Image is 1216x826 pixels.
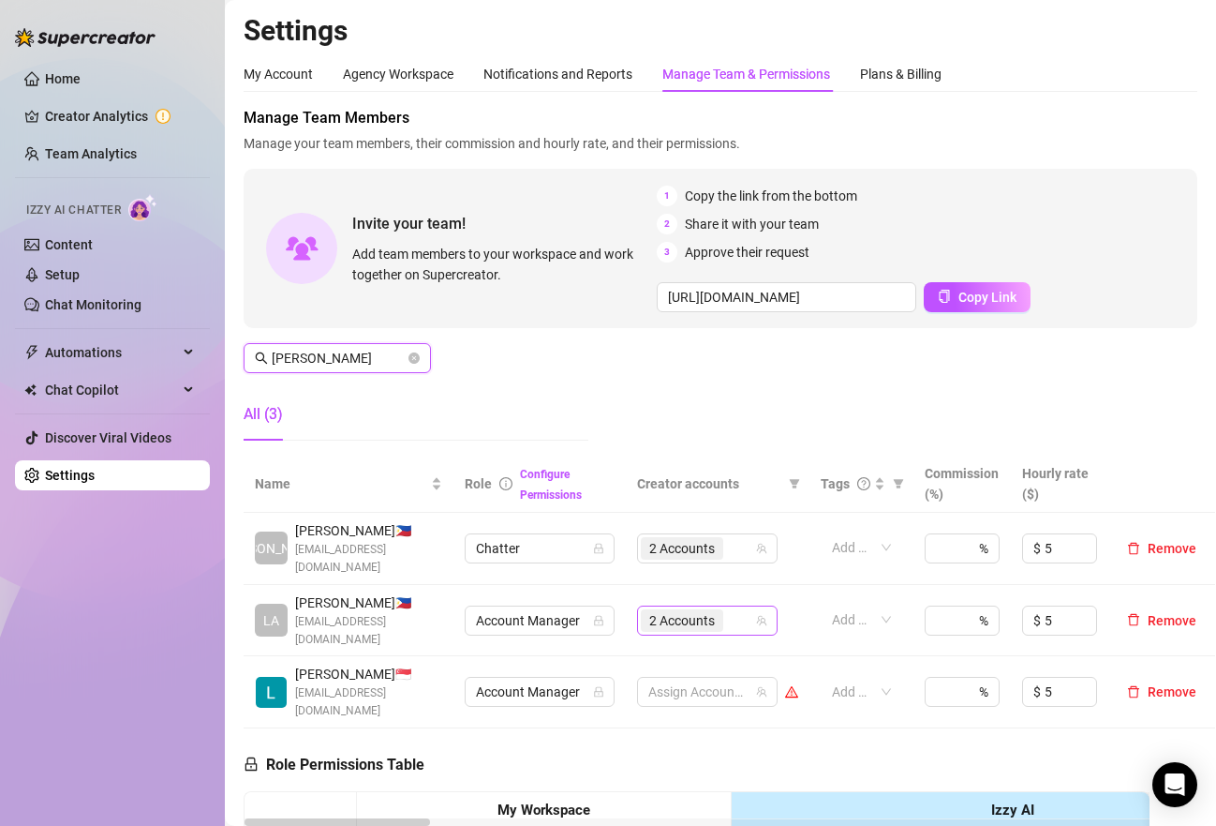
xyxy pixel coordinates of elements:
[685,242,809,263] span: Approve their request
[593,615,604,626] span: lock
[1127,685,1140,698] span: delete
[649,538,715,559] span: 2 Accounts
[785,470,804,498] span: filter
[1127,613,1140,626] span: delete
[1148,541,1196,556] span: Remove
[244,107,1197,129] span: Manage Team Members
[1127,542,1140,555] span: delete
[295,593,442,613] span: [PERSON_NAME] 🇵🇭
[295,664,442,684] span: [PERSON_NAME] 🇸🇬
[860,64,942,84] div: Plans & Billing
[295,541,442,577] span: [EMAIL_ADDRESS][DOMAIN_NAME]
[45,71,81,86] a: Home
[1120,681,1204,703] button: Remove
[255,473,427,494] span: Name
[1120,537,1204,560] button: Remove
[45,375,178,405] span: Chat Copilot
[641,609,723,632] span: 2 Accounts
[821,473,850,494] span: Tags
[45,237,93,252] a: Content
[893,478,904,489] span: filter
[662,64,830,84] div: Manage Team & Permissions
[45,101,195,131] a: Creator Analytics exclamation-circle
[244,456,453,513] th: Name
[857,477,870,490] span: question-circle
[343,64,453,84] div: Agency Workspace
[637,473,781,494] span: Creator accounts
[593,543,604,554] span: lock
[244,64,313,84] div: My Account
[913,456,1011,513] th: Commission (%)
[924,282,1031,312] button: Copy Link
[1148,613,1196,628] span: Remove
[685,186,857,206] span: Copy the link from the bottom
[476,534,603,563] span: Chatter
[272,348,405,368] input: Search members
[263,610,279,631] span: LA
[497,802,590,818] strong: My Workspace
[465,476,492,491] span: Role
[1152,762,1197,807] div: Open Intercom Messenger
[641,537,723,560] span: 2 Accounts
[483,64,632,84] div: Notifications and Reports
[476,607,603,635] span: Account Manager
[128,194,157,221] img: AI Chatter
[244,754,424,776] h5: Role Permissions Table
[657,214,677,234] span: 2
[938,290,951,303] span: copy
[221,538,321,559] span: [PERSON_NAME]
[295,520,442,541] span: [PERSON_NAME] 🇵🇭
[657,242,677,263] span: 3
[657,186,677,206] span: 1
[24,345,39,360] span: thunderbolt
[244,757,259,772] span: lock
[26,202,121,219] span: Izzy AI Chatter
[499,477,512,490] span: info-circle
[24,383,37,397] img: Chat Copilot
[244,133,1197,154] span: Manage your team members, their commission and hourly rate, and their permissions.
[45,267,80,282] a: Setup
[476,678,603,706] span: Account Manager
[991,802,1034,818] strong: Izzy AI
[256,677,287,708] img: Lara, Dulce Amor
[45,338,178,368] span: Automations
[756,543,767,554] span: team
[756,686,767,698] span: team
[785,685,798,698] span: warning
[352,212,657,235] span: Invite your team!
[45,430,171,445] a: Discover Viral Videos
[295,613,442,649] span: [EMAIL_ADDRESS][DOMAIN_NAME]
[408,353,420,364] button: close-circle
[685,214,819,234] span: Share it with your team
[45,297,141,312] a: Chat Monitoring
[244,13,1197,49] h2: Settings
[649,610,715,631] span: 2 Accounts
[789,478,800,489] span: filter
[295,684,442,720] span: [EMAIL_ADDRESS][DOMAIN_NAME]
[1148,684,1196,699] span: Remove
[45,146,137,161] a: Team Analytics
[1120,609,1204,632] button: Remove
[45,468,95,483] a: Settings
[15,28,156,47] img: logo-BBDzfeDw.svg
[352,244,649,285] span: Add team members to your workspace and work together on Supercreator.
[756,615,767,626] span: team
[889,470,908,498] span: filter
[520,468,582,502] a: Configure Permissions
[255,352,268,365] span: search
[244,403,283,426] div: All (3)
[593,686,604,698] span: lock
[958,290,1016,305] span: Copy Link
[1011,456,1108,513] th: Hourly rate ($)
